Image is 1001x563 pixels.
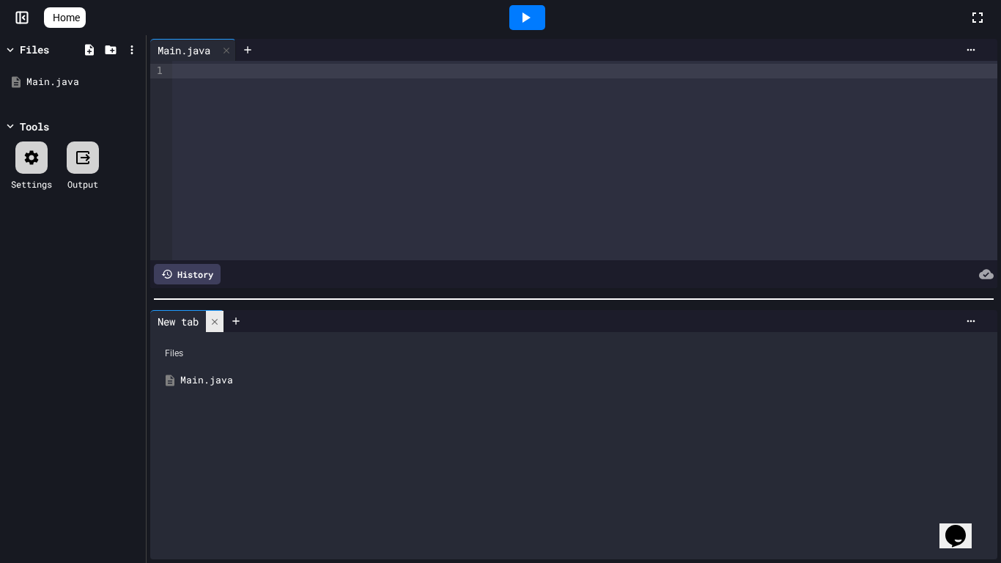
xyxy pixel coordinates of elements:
div: Files [20,42,49,57]
div: Output [67,177,98,191]
div: History [154,264,221,284]
iframe: chat widget [939,504,986,548]
div: Tools [20,119,49,134]
div: Main.java [26,75,141,89]
div: New tab [150,314,206,329]
div: Main.java [150,39,236,61]
a: Home [44,7,86,28]
div: Main.java [150,43,218,58]
div: New tab [150,310,224,332]
div: Files [158,339,990,367]
div: 1 [150,64,165,78]
div: Settings [11,177,52,191]
span: Home [53,10,80,25]
div: Main.java [180,373,989,388]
